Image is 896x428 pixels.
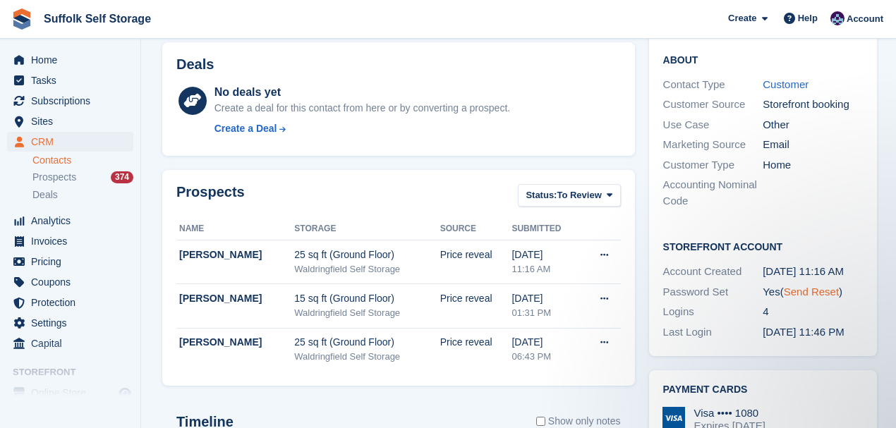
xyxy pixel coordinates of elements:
div: Price reveal [440,291,512,306]
a: Customer [763,78,809,90]
div: [DATE] [511,335,579,350]
span: Status: [526,188,557,202]
span: Coupons [31,272,116,292]
div: 4 [763,304,863,320]
button: Status: To Review [518,184,620,207]
div: Customer Type [663,157,763,173]
h2: Storefront Account [663,239,863,253]
div: [DATE] [511,291,579,306]
h2: About [663,52,863,66]
div: 11:16 AM [511,262,579,276]
span: Capital [31,334,116,353]
div: 374 [111,171,133,183]
div: Price reveal [440,247,512,262]
span: To Review [557,188,601,202]
div: Password Set [663,284,763,300]
a: menu [7,111,133,131]
div: Storefront booking [763,97,863,113]
a: Preview store [116,384,133,401]
div: Accounting Nominal Code [663,177,763,209]
div: [PERSON_NAME] [179,335,294,350]
div: 01:31 PM [511,306,579,320]
h2: Prospects [176,184,245,210]
div: Logins [663,304,763,320]
div: Price reveal [440,335,512,350]
div: [PERSON_NAME] [179,247,294,262]
img: William Notcutt [830,11,844,25]
div: Yes [763,284,863,300]
div: Last Login [663,324,763,341]
span: Create [728,11,756,25]
div: [DATE] [511,247,579,262]
span: Analytics [31,211,116,231]
a: menu [7,231,133,251]
span: Subscriptions [31,91,116,111]
div: Waldringfield Self Storage [294,262,440,276]
a: menu [7,293,133,312]
div: Waldringfield Self Storage [294,350,440,364]
span: CRM [31,132,116,152]
div: Account Created [663,264,763,280]
div: 15 sq ft (Ground Floor) [294,291,440,306]
a: Create a Deal [214,121,510,136]
div: [PERSON_NAME] [179,291,294,306]
span: Prospects [32,171,76,184]
a: Suffolk Self Storage [38,7,157,30]
div: [DATE] 11:16 AM [763,264,863,280]
span: Invoices [31,231,116,251]
a: menu [7,50,133,70]
a: menu [7,272,133,292]
div: 25 sq ft (Ground Floor) [294,247,440,262]
div: 25 sq ft (Ground Floor) [294,335,440,350]
div: Other [763,117,863,133]
span: Help [798,11,818,25]
a: menu [7,132,133,152]
span: ( ) [780,286,842,298]
div: Visa •••• 1080 [694,407,765,420]
h2: Deals [176,56,214,73]
div: Create a deal for this contact from here or by converting a prospect. [214,101,510,116]
span: Deals [32,188,58,202]
div: Customer Source [663,97,763,113]
span: Account [847,12,883,26]
a: Deals [32,188,133,202]
th: Submitted [511,218,579,240]
span: Pricing [31,252,116,271]
a: Prospects 374 [32,170,133,185]
span: Home [31,50,116,70]
div: Use Case [663,117,763,133]
span: Storefront [13,365,140,379]
span: Tasks [31,71,116,90]
a: menu [7,71,133,90]
div: Contact Type [663,77,763,93]
h2: Payment cards [663,384,863,396]
a: menu [7,383,133,403]
a: menu [7,334,133,353]
th: Storage [294,218,440,240]
a: menu [7,313,133,333]
div: Create a Deal [214,121,277,136]
div: Marketing Source [663,137,763,153]
img: stora-icon-8386f47178a22dfd0bd8f6a31ec36ba5ce8667c1dd55bd0f319d3a0aa187defe.svg [11,8,32,30]
div: No deals yet [214,84,510,101]
a: menu [7,211,133,231]
th: Source [440,218,512,240]
a: menu [7,252,133,271]
div: 06:43 PM [511,350,579,364]
a: Send Reset [784,286,839,298]
a: menu [7,91,133,111]
time: 2025-09-04 22:46:19 UTC [763,326,844,338]
th: Name [176,218,294,240]
span: Protection [31,293,116,312]
span: Sites [31,111,116,131]
a: Contacts [32,154,133,167]
span: Settings [31,313,116,333]
div: Home [763,157,863,173]
span: Online Store [31,383,116,403]
div: Email [763,137,863,153]
div: Waldringfield Self Storage [294,306,440,320]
